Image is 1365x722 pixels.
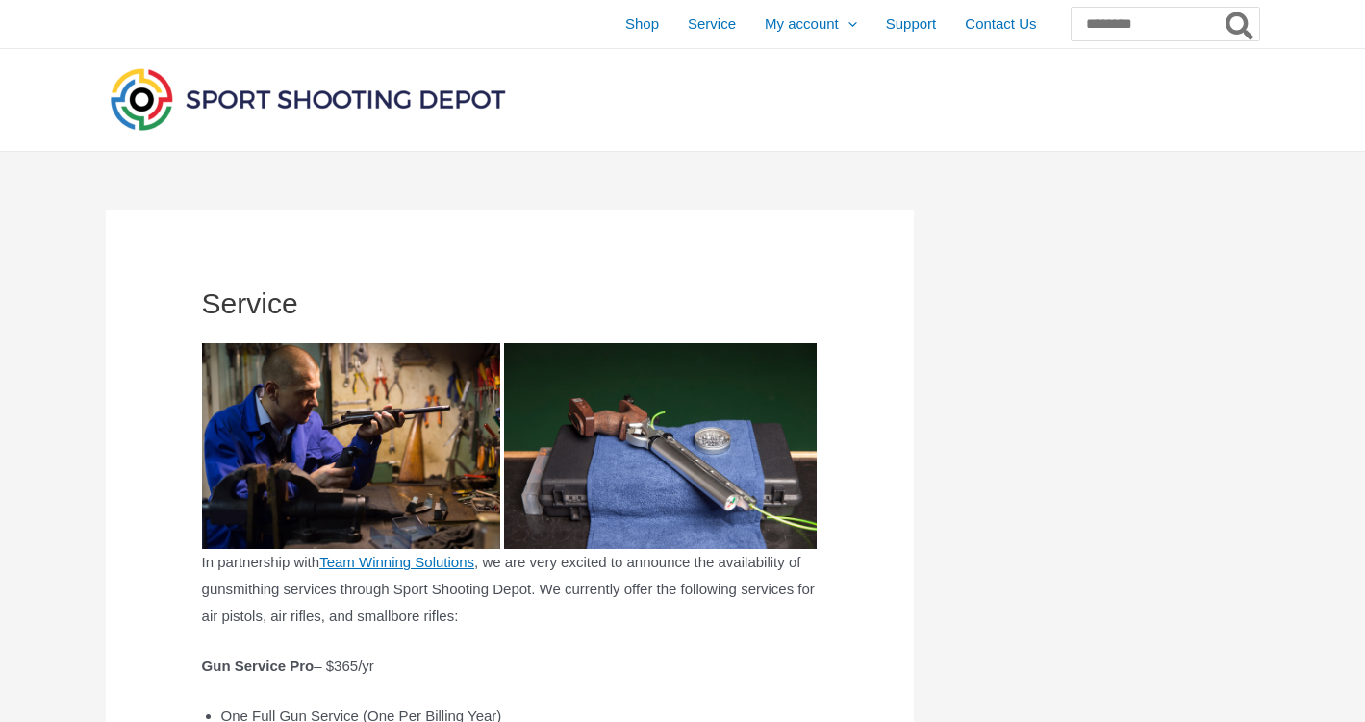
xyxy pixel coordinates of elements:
img: Open image 1 of 2 in full-screen [504,343,817,550]
p: – $365/yr [202,653,818,680]
h1: Service [202,286,818,321]
a: Team Winning Solutions [319,554,474,570]
strong: Gun Service Pro [202,658,315,674]
img: Sport Shooting Depot [106,63,510,135]
img: Open image 1 of 2 in full-screen [202,343,501,550]
button: Search [1222,8,1259,40]
p: In partnership with , we are very excited to announce the availability of gunsmithing services th... [202,549,818,630]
